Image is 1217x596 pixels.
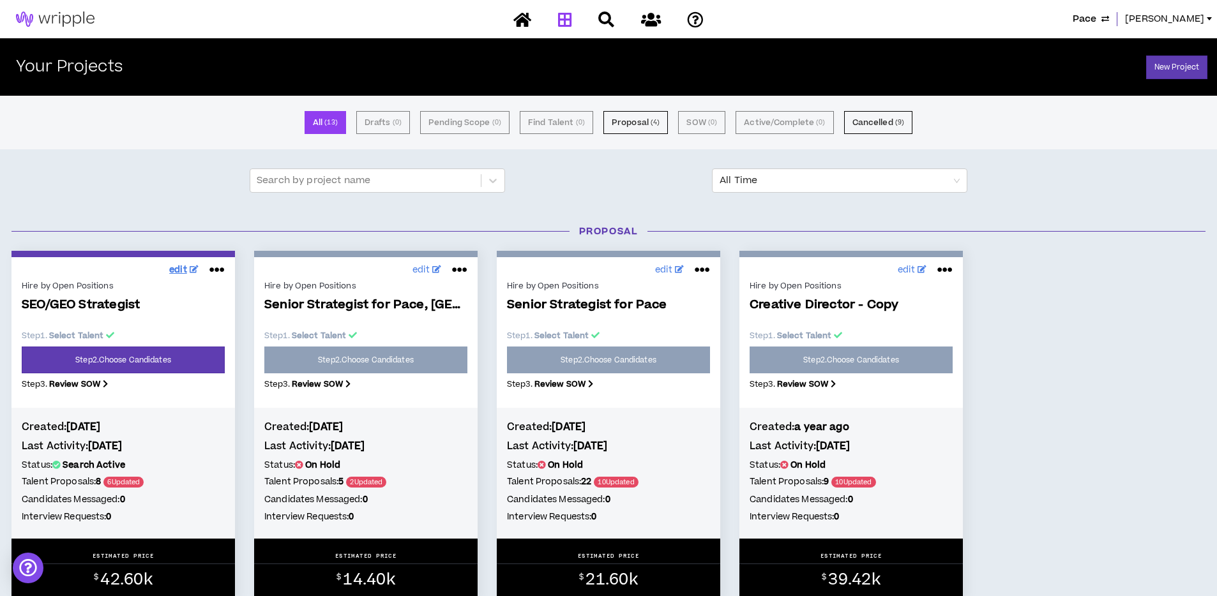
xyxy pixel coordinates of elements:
[750,510,953,524] h5: Interview Requests:
[1073,12,1109,26] button: Pace
[794,420,849,434] b: a year ago
[356,111,410,134] button: Drafts (0)
[750,378,953,390] p: Step 3 .
[264,510,467,524] h5: Interview Requests:
[750,420,953,434] h4: Created:
[1125,12,1204,26] span: [PERSON_NAME]
[790,459,826,472] b: On Hold
[520,111,593,134] button: Find Talent (0)
[331,439,365,453] b: [DATE]
[13,553,43,583] div: Open Intercom Messenger
[22,330,225,341] p: Step 1 .
[96,475,101,488] b: 8
[2,225,1215,238] h3: Proposal
[120,493,125,506] b: 0
[264,378,467,390] p: Step 3 .
[507,458,710,472] h5: Status:
[343,569,395,591] span: 14.40k
[22,420,225,434] h4: Created:
[816,117,825,128] small: ( 0 )
[346,477,386,488] span: 2 Updated
[548,459,583,472] b: On Hold
[93,552,155,560] p: ESTIMATED PRICE
[534,378,586,390] b: Review SOW
[898,264,915,277] span: edit
[834,510,839,523] b: 0
[576,117,585,128] small: ( 0 )
[534,330,589,341] b: Select Talent
[335,552,397,560] p: ESTIMATED PRICE
[88,439,122,453] b: [DATE]
[324,117,338,128] small: ( 13 )
[264,493,467,507] h5: Candidates Messaged:
[777,330,832,341] b: Select Talent
[507,298,710,313] span: Senior Strategist for Pace
[393,117,402,128] small: ( 0 )
[507,493,710,507] h5: Candidates Messaged:
[264,330,467,341] p: Step 1 .
[507,439,710,453] h4: Last Activity:
[264,439,467,453] h4: Last Activity:
[412,264,430,277] span: edit
[22,280,225,292] div: Hire by Open Positions
[264,298,467,313] span: Senior Strategist for Pace, [GEOGRAPHIC_DATA]-Based
[22,458,225,472] h5: Status:
[750,298,953,313] span: Creative Director - Copy
[828,569,880,591] span: 39.42k
[655,264,672,277] span: edit
[651,117,660,128] small: ( 4 )
[594,477,638,488] span: 10 Updated
[895,117,904,128] small: ( 9 )
[22,298,225,313] span: SEO/GEO Strategist
[750,280,953,292] div: Hire by Open Positions
[492,117,501,128] small: ( 0 )
[552,420,586,434] b: [DATE]
[264,280,467,292] div: Hire by Open Positions
[578,552,640,560] p: ESTIMATED PRICE
[363,493,368,506] b: 0
[106,510,111,523] b: 0
[507,475,710,489] h5: Talent Proposals:
[507,330,710,341] p: Step 1 .
[586,569,637,591] span: 21.60k
[292,330,347,341] b: Select Talent
[678,111,725,134] button: SOW (0)
[409,260,444,280] a: edit
[22,439,225,453] h4: Last Activity:
[708,117,717,128] small: ( 0 )
[573,439,607,453] b: [DATE]
[816,439,850,453] b: [DATE]
[264,420,467,434] h4: Created:
[895,260,930,280] a: edit
[63,459,125,472] b: Search Active
[292,378,343,390] b: Review SOW
[22,346,225,373] a: Step2.Choose Candidates
[831,477,875,488] span: 10 Updated
[49,330,104,341] b: Select Talent
[507,280,710,292] div: Hire by Open Positions
[844,111,913,134] button: Cancelled (9)
[750,458,953,472] h5: Status:
[264,458,467,472] h5: Status:
[169,264,187,277] span: edit
[338,475,344,488] b: 5
[777,378,828,390] b: Review SOW
[848,493,853,506] b: 0
[750,475,953,489] h5: Talent Proposals:
[507,510,710,524] h5: Interview Requests:
[22,510,225,524] h5: Interview Requests:
[349,510,354,523] b: 0
[66,420,100,434] b: [DATE]
[750,493,953,507] h5: Candidates Messaged:
[305,459,340,472] b: On Hold
[309,420,343,434] b: [DATE]
[22,493,225,507] h5: Candidates Messaged:
[603,111,668,134] button: Proposal (4)
[49,378,100,390] b: Review SOW
[22,475,225,489] h5: Talent Proposals:
[420,111,510,134] button: Pending Scope (0)
[750,439,953,453] h4: Last Activity:
[103,477,144,488] span: 6 Updated
[591,510,596,523] b: 0
[581,475,591,488] b: 22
